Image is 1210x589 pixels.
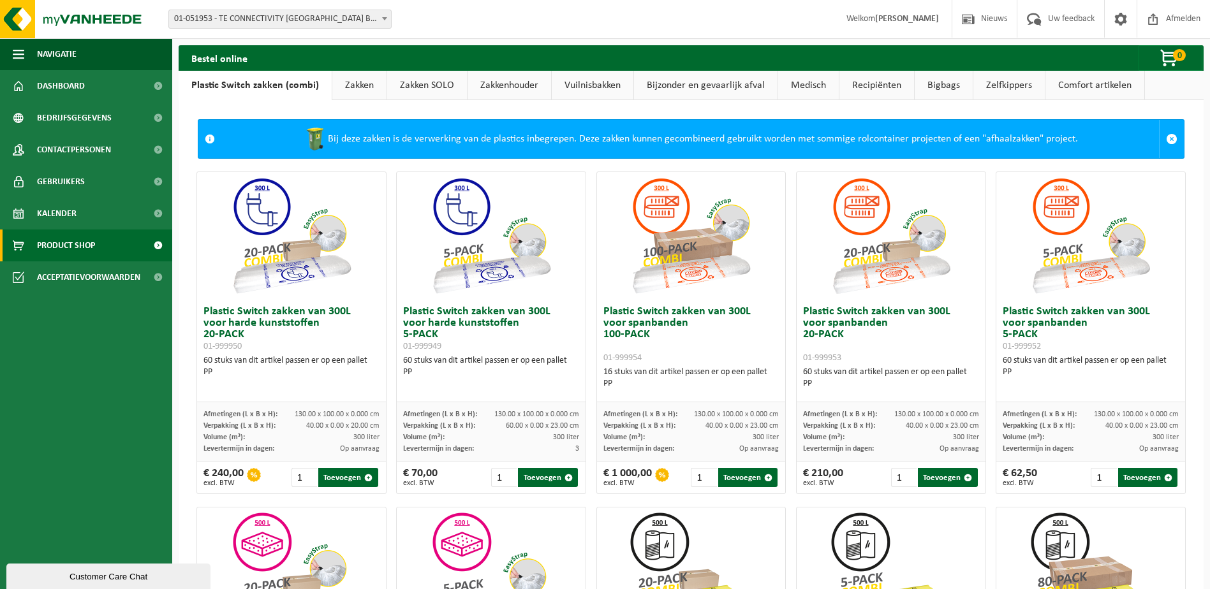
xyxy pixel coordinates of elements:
span: 0 [1173,49,1186,61]
div: 60 stuks van dit artikel passen er op een pallet [1003,355,1179,378]
span: 01-999953 [803,353,841,363]
span: 3 [575,445,579,453]
span: Verpakking (L x B x H): [803,422,875,430]
span: Afmetingen (L x B x H): [603,411,677,418]
span: 130.00 x 100.00 x 0.000 cm [894,411,979,418]
input: 1 [491,468,517,487]
span: Levertermijn in dagen: [403,445,474,453]
div: 16 stuks van dit artikel passen er op een pallet [603,367,779,389]
div: 60 stuks van dit artikel passen er op een pallet [803,367,979,389]
span: Volume (m³): [1003,433,1044,441]
button: Toevoegen [918,468,977,487]
img: 01-999950 [228,172,355,300]
input: 1 [891,468,917,487]
button: Toevoegen [1118,468,1177,487]
a: Zelfkippers [973,71,1045,100]
div: Bij deze zakken is de verwerking van de plastics inbegrepen. Deze zakken kunnen gecombineerd gebr... [221,120,1159,158]
span: Op aanvraag [739,445,779,453]
span: 130.00 x 100.00 x 0.000 cm [1094,411,1179,418]
span: Op aanvraag [940,445,979,453]
span: Verpakking (L x B x H): [603,422,675,430]
span: Dashboard [37,70,85,102]
span: excl. BTW [603,479,652,487]
button: Toevoegen [518,468,577,487]
span: 300 liter [953,433,979,441]
h3: Plastic Switch zakken van 300L voor spanbanden 20-PACK [803,306,979,363]
strong: [PERSON_NAME] [875,14,939,24]
span: Afmetingen (L x B x H): [803,411,877,418]
a: Zakkenhouder [468,71,551,100]
span: Afmetingen (L x B x H): [1003,411,1077,418]
span: 01-051953 - TE CONNECTIVITY BELGIUM BV - OOSTKAMP [168,10,392,29]
a: Zakken SOLO [387,71,467,100]
span: Afmetingen (L x B x H): [203,411,277,418]
input: 1 [291,468,317,487]
h3: Plastic Switch zakken van 300L voor harde kunststoffen 5-PACK [403,306,579,352]
a: Sluit melding [1159,120,1184,158]
span: Kalender [37,198,77,229]
a: Bigbags [915,71,973,100]
h3: Plastic Switch zakken van 300L voor spanbanden 5-PACK [1003,306,1179,352]
span: 40.00 x 0.00 x 20.00 cm [306,422,380,430]
span: Product Shop [37,229,95,261]
div: PP [203,367,380,378]
span: 130.00 x 100.00 x 0.000 cm [494,411,579,418]
span: Navigatie [37,38,77,70]
div: PP [1003,367,1179,378]
button: Toevoegen [718,468,778,487]
div: PP [803,378,979,389]
div: € 240,00 [203,468,244,487]
span: excl. BTW [403,479,438,487]
a: Zakken [332,71,387,100]
span: Volume (m³): [803,433,845,441]
span: 01-999952 [1003,342,1041,351]
span: excl. BTW [803,479,843,487]
h3: Plastic Switch zakken van 300L voor spanbanden 100-PACK [603,306,779,363]
a: Comfort artikelen [1045,71,1144,100]
span: Volume (m³): [203,433,245,441]
span: 01-999949 [403,342,441,351]
div: € 70,00 [403,468,438,487]
h2: Bestel online [179,45,260,70]
span: Acceptatievoorwaarden [37,261,140,293]
span: Verpakking (L x B x H): [403,422,475,430]
span: Op aanvraag [1139,445,1179,453]
span: excl. BTW [1003,479,1037,487]
img: WB-0240-HPE-GN-50.png [302,126,328,152]
span: Verpakking (L x B x H): [203,422,276,430]
span: 300 liter [353,433,380,441]
span: 01-051953 - TE CONNECTIVITY BELGIUM BV - OOSTKAMP [169,10,391,28]
span: 40.00 x 0.00 x 23.00 cm [1105,422,1179,430]
span: 300 liter [1153,433,1179,441]
button: Toevoegen [318,468,378,487]
div: PP [603,378,779,389]
img: 01-999953 [827,172,955,300]
span: 01-999954 [603,353,642,363]
div: 60 stuks van dit artikel passen er op een pallet [403,355,579,378]
span: 60.00 x 0.00 x 23.00 cm [506,422,579,430]
span: Op aanvraag [340,445,380,453]
iframe: chat widget [6,561,213,589]
span: Bedrijfsgegevens [37,102,112,134]
span: 40.00 x 0.00 x 23.00 cm [705,422,779,430]
div: PP [403,367,579,378]
span: Levertermijn in dagen: [203,445,274,453]
span: 300 liter [753,433,779,441]
a: Plastic Switch zakken (combi) [179,71,332,100]
div: € 1 000,00 [603,468,652,487]
span: 01-999950 [203,342,242,351]
span: 40.00 x 0.00 x 23.00 cm [906,422,979,430]
span: Levertermijn in dagen: [1003,445,1074,453]
a: Medisch [778,71,839,100]
img: 01-999954 [627,172,755,300]
a: Vuilnisbakken [552,71,633,100]
a: Bijzonder en gevaarlijk afval [634,71,778,100]
a: Recipiënten [839,71,914,100]
span: 300 liter [553,433,579,441]
span: 130.00 x 100.00 x 0.000 cm [295,411,380,418]
span: excl. BTW [203,479,244,487]
span: 130.00 x 100.00 x 0.000 cm [694,411,779,418]
img: 01-999949 [427,172,555,300]
input: 1 [1091,468,1116,487]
